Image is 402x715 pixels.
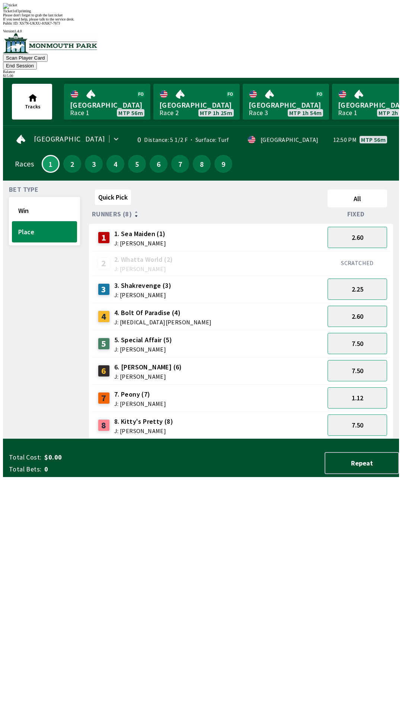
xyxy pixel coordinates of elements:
[328,387,387,409] button: 1.12
[200,110,232,116] span: MTP 1h 25m
[3,70,399,74] div: Balance
[150,155,167,173] button: 6
[12,200,77,221] button: Win
[9,465,41,474] span: Total Bets:
[65,161,79,166] span: 2
[98,338,110,350] div: 5
[9,453,41,462] span: Total Cost:
[3,3,17,9] img: ticket
[188,136,229,143] span: Surface: Turf
[151,161,166,166] span: 6
[44,453,162,462] span: $0.00
[98,257,110,269] div: 2
[98,283,110,295] div: 3
[159,110,179,116] div: Race 2
[249,110,268,116] div: Race 3
[114,281,171,290] span: 3. Shakrevenge (3)
[98,193,128,201] span: Quick Pick
[352,233,363,242] span: 2.60
[243,84,329,120] a: [GEOGRAPHIC_DATA]Race 3MTP 1h 54m
[95,190,131,205] button: Quick Pick
[114,428,173,434] span: J: [PERSON_NAME]
[114,335,172,345] span: 5. Special Affair (5)
[70,110,89,116] div: Race 1
[114,390,166,399] span: 7. Peony (7)
[328,279,387,300] button: 2.25
[289,110,322,116] span: MTP 1h 54m
[106,155,124,173] button: 4
[3,62,37,70] button: End Session
[3,29,399,33] div: Version 1.4.0
[98,419,110,431] div: 8
[114,362,182,372] span: 6. [PERSON_NAME] (6)
[193,155,211,173] button: 8
[19,21,60,25] span: XS7N-UKXU-HXK7-767J
[130,137,141,143] div: 0
[173,161,187,166] span: 7
[114,240,166,246] span: J: [PERSON_NAME]
[108,161,122,166] span: 4
[114,292,171,298] span: J: [PERSON_NAME]
[114,266,173,272] span: J: [PERSON_NAME]
[3,74,399,78] div: $ 15.00
[171,155,189,173] button: 7
[118,110,143,116] span: MTP 56m
[3,17,74,21] span: If you need help, please talk to the service desk.
[63,155,81,173] button: 2
[328,259,387,267] div: SCRATCHED
[98,232,110,244] div: 1
[249,100,323,110] span: [GEOGRAPHIC_DATA]
[328,414,387,436] button: 7.50
[352,421,363,429] span: 7.50
[25,103,41,110] span: Tracks
[352,394,363,402] span: 1.12
[328,190,387,207] button: All
[114,374,182,379] span: J: [PERSON_NAME]
[98,392,110,404] div: 7
[130,161,144,166] span: 5
[42,155,60,173] button: 1
[333,137,357,143] span: 12:50 PM
[15,161,34,167] div: Races
[18,206,71,215] span: Win
[3,33,97,53] img: venue logo
[352,366,363,375] span: 7.50
[331,194,384,203] span: All
[325,210,390,218] div: Fixed
[3,9,399,13] div: Ticket 1 of 1 printing
[325,452,399,474] button: Repeat
[9,187,38,193] span: Bet Type
[3,13,399,17] div: Please don't forget to grab the last ticket
[214,155,232,173] button: 9
[64,84,150,120] a: [GEOGRAPHIC_DATA]Race 1MTP 56m
[128,155,146,173] button: 5
[12,221,77,242] button: Place
[159,100,234,110] span: [GEOGRAPHIC_DATA]
[87,161,101,166] span: 3
[98,365,110,377] div: 6
[114,319,212,325] span: J: [MEDICAL_DATA][PERSON_NAME]
[352,312,363,321] span: 2.60
[331,459,392,467] span: Repeat
[261,137,319,143] div: [GEOGRAPHIC_DATA]
[3,54,48,62] button: Scan Player Card
[144,136,188,143] span: Distance: 5 1/2 F
[153,84,240,120] a: [GEOGRAPHIC_DATA]Race 2MTP 1h 25m
[352,285,363,293] span: 2.25
[114,229,166,239] span: 1. Sea Maiden (1)
[98,311,110,322] div: 4
[44,162,57,166] span: 1
[44,465,162,474] span: 0
[114,401,166,407] span: J: [PERSON_NAME]
[34,136,105,142] span: [GEOGRAPHIC_DATA]
[92,210,325,218] div: Runners (8)
[216,161,230,166] span: 9
[114,417,173,426] span: 8. Kitty's Pretty (8)
[114,346,172,352] span: J: [PERSON_NAME]
[328,227,387,248] button: 2.60
[338,110,357,116] div: Race 1
[328,360,387,381] button: 7.50
[352,339,363,348] span: 7.50
[85,155,103,173] button: 3
[18,228,71,236] span: Place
